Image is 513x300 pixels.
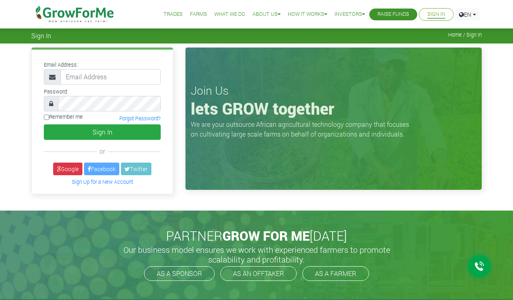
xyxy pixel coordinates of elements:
[44,113,83,121] label: Remember me
[72,178,133,185] a: Sign Up for a New Account
[427,10,445,19] a: Sign In
[302,266,369,281] a: AS A FARMER
[53,163,82,175] a: Google
[34,228,479,243] h2: PARTNER [DATE]
[448,32,482,38] span: Home / Sign In
[334,10,365,19] a: Investors
[222,227,310,244] span: GROW FOR ME
[190,10,207,19] a: Farms
[288,10,327,19] a: How it Works
[455,8,480,21] a: EN
[44,124,161,140] button: Sign In
[220,266,297,281] a: AS AN OFFTAKER
[44,146,161,156] div: or
[191,120,414,139] p: We are your outsource African agricultural technology company that focuses on cultivating large s...
[144,266,215,281] a: AS A SPONSOR
[44,88,68,96] label: Password:
[31,32,51,39] span: Sign In
[214,10,245,19] a: What We Do
[377,10,409,19] a: Raise Funds
[191,99,476,118] h1: lets GROW together
[60,69,161,85] input: Email Address
[114,245,399,264] h5: Our business model ensures we work with experienced farmers to promote scalability and profitabil...
[44,61,78,69] label: Email Address:
[252,10,280,19] a: About Us
[164,10,183,19] a: Trades
[44,115,49,120] input: Remember me
[119,115,161,122] a: Forgot Password?
[191,84,476,98] h3: Join Us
